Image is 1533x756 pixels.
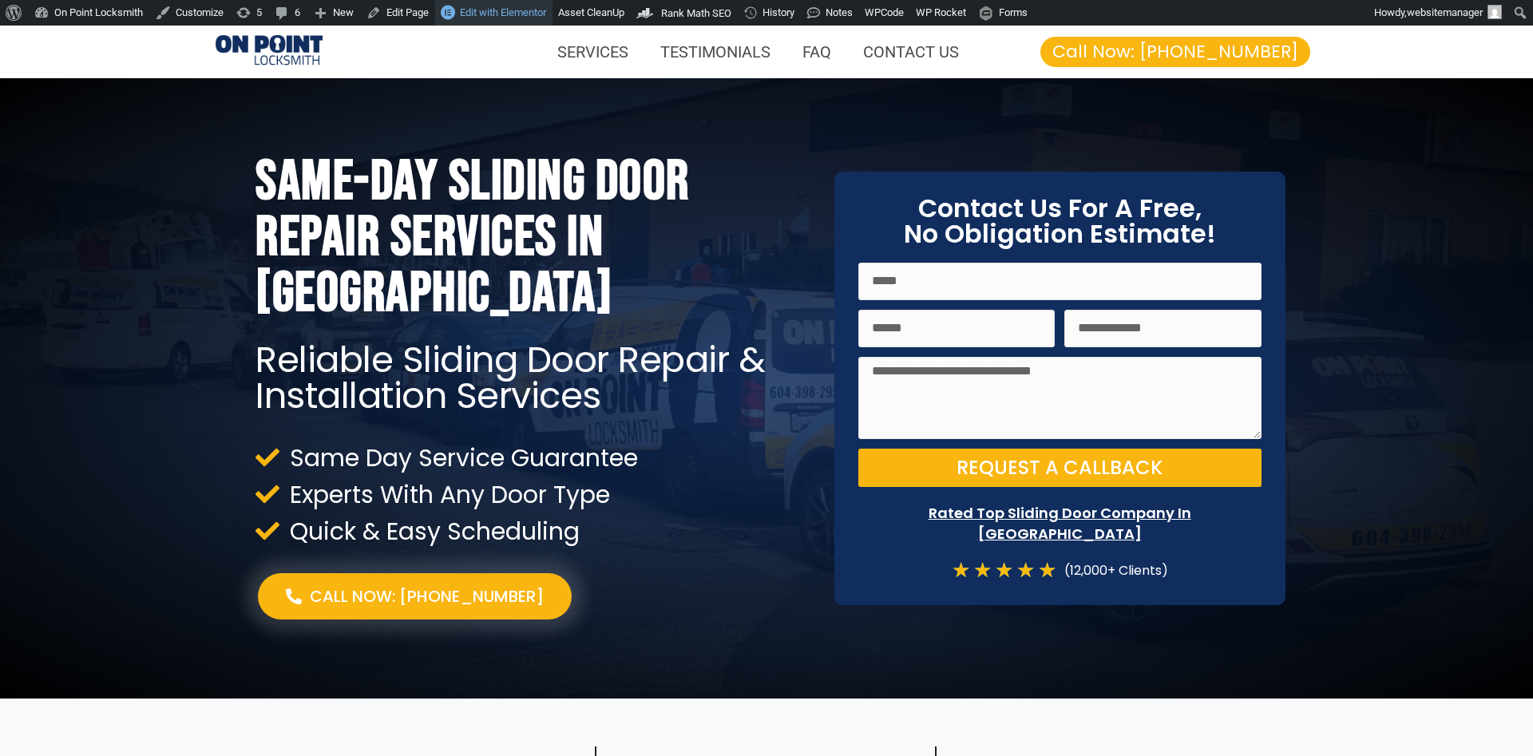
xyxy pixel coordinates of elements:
[858,503,1262,543] p: Rated Top Sliding Door Company In [GEOGRAPHIC_DATA]
[255,154,810,322] h1: Same-Day Sliding Door Repair Services In [GEOGRAPHIC_DATA]
[310,585,544,608] span: Call Now: [PHONE_NUMBER]
[1038,560,1056,581] i: ★
[786,34,847,70] a: FAQ
[216,35,323,68] img: Sliding door repair 1
[339,34,975,70] nav: Menu
[460,6,546,18] span: Edit with Elementor
[541,34,644,70] a: SERVICES
[973,560,992,581] i: ★
[858,449,1262,487] button: Request a Callback
[1040,37,1310,67] a: Call Now: [PHONE_NUMBER]
[952,560,970,581] i: ★
[995,560,1013,581] i: ★
[847,34,975,70] a: CONTACT US
[255,342,810,414] h2: Reliable Sliding Door Repair & Installation Services
[1016,560,1035,581] i: ★
[858,263,1262,497] form: On Point Locksmith Victoria Form
[286,520,580,542] span: Quick & Easy Scheduling
[644,34,786,70] a: TESTIMONIALS
[286,447,638,469] span: Same Day Service Guarantee
[258,573,572,619] a: Call Now: [PHONE_NUMBER]
[1052,43,1298,61] span: Call Now: [PHONE_NUMBER]
[858,196,1262,247] h2: Contact Us For A Free, No Obligation Estimate!
[957,458,1163,477] span: Request a Callback
[661,7,731,19] span: Rank Math SEO
[1407,6,1483,18] span: websitemanager
[1056,560,1168,581] div: (12,000+ Clients)
[286,484,610,505] span: Experts With Any Door Type
[952,560,1056,581] div: 5/5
